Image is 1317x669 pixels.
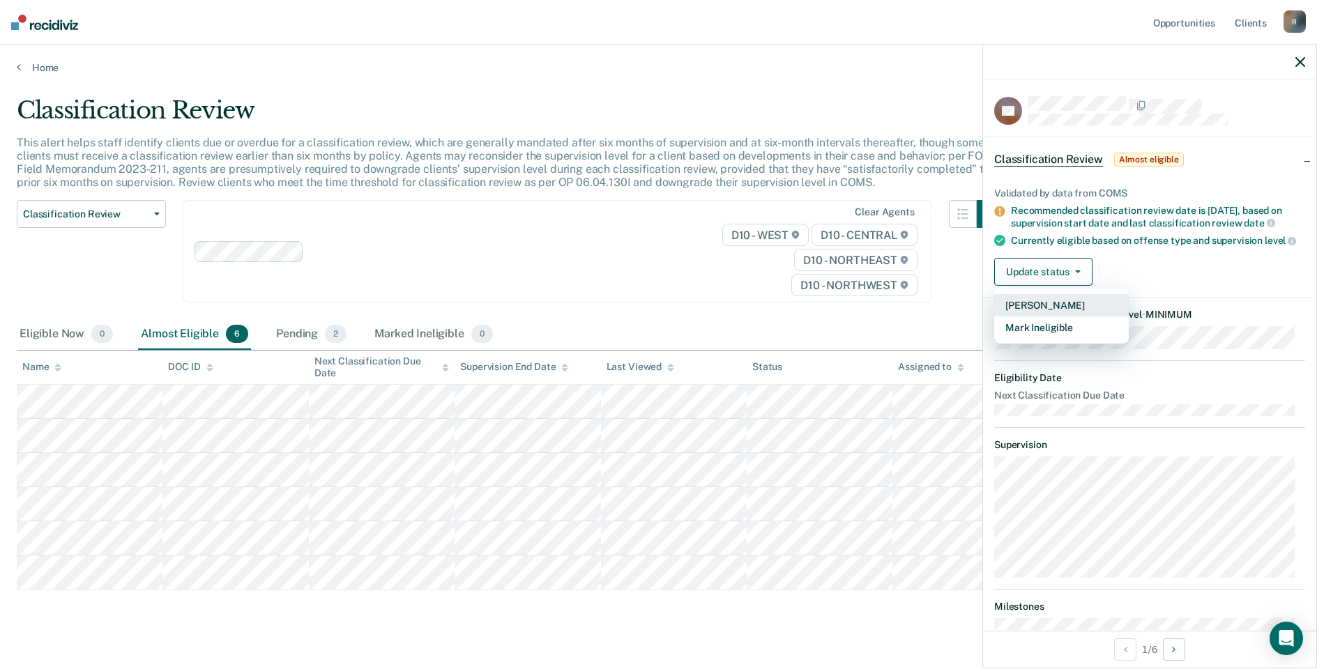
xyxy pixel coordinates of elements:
div: Next Classification Due Date [314,355,449,379]
dt: Recommended Supervision Level MINIMUM [994,309,1305,321]
a: Home [17,61,1300,74]
span: • [1142,309,1145,320]
span: level [1265,235,1296,246]
span: Classification Review [994,153,1103,167]
button: Mark Ineligible [994,316,1129,339]
div: Name [22,361,61,373]
div: Marked Ineligible [372,319,496,350]
div: Recommended classification review date is [DATE], based on supervision start date and last classi... [1011,205,1305,229]
div: DOC ID [168,361,213,373]
span: D10 - CENTRAL [812,224,918,246]
div: Eligible Now [17,319,116,350]
button: [PERSON_NAME] [994,294,1129,316]
span: Classification Review [23,208,149,220]
span: D10 - NORTHWEST [791,274,917,296]
div: Validated by data from COMS [994,187,1305,199]
p: This alert helps staff identify clients due or overdue for a classification review, which are gen... [17,136,996,190]
button: Update status [994,258,1093,286]
div: R [1284,10,1306,33]
button: Next Opportunity [1163,638,1185,661]
img: Recidiviz [11,15,78,30]
div: Classification Review [17,96,1005,136]
span: Almost eligible [1114,153,1184,167]
dt: Supervision [994,439,1305,451]
div: Last Viewed [607,361,674,373]
div: Currently eligible based on offense type and supervision [1011,234,1305,247]
dt: Milestones [994,601,1305,613]
span: D10 - NORTHEAST [794,249,917,271]
div: Status [752,361,782,373]
div: Open Intercom Messenger [1270,622,1303,655]
div: Supervision End Date [460,361,568,373]
div: Assigned to [898,361,964,373]
span: 2 [325,325,347,343]
span: 0 [91,325,113,343]
button: Previous Opportunity [1114,638,1136,661]
dt: Eligibility Date [994,372,1305,384]
div: Pending [273,319,349,350]
dt: Next Classification Due Date [994,390,1305,401]
div: Almost Eligible [138,319,251,350]
span: 6 [226,325,248,343]
div: 1 / 6 [983,631,1316,668]
div: Clear agents [855,206,914,218]
div: Classification ReviewAlmost eligible [983,137,1316,182]
span: 0 [471,325,493,343]
span: D10 - WEST [722,224,809,246]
